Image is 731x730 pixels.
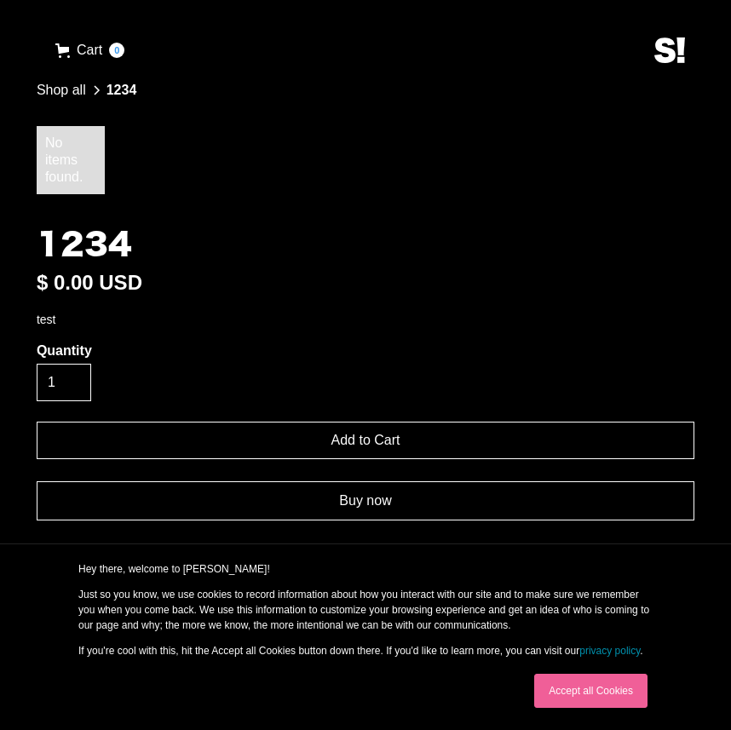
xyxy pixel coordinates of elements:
p: Just so you know, we use cookies to record information about how you interact with our site and t... [78,587,653,633]
a: Accept all Cookies [534,674,648,708]
p: Hey there, welcome to [PERSON_NAME]! [78,561,653,577]
div: No items found. [45,135,96,186]
img: This is an image of the white S! logo [654,37,685,64]
input: Add to Cart [37,422,694,459]
p: test [37,311,694,329]
div: Cart [77,42,102,59]
div: $ 0.00 USD [37,268,694,297]
div: 0 [109,43,124,58]
h1: 1234 [37,228,694,265]
a: Open cart [43,34,137,66]
a: Buy now [37,481,694,520]
a: Shop all [37,82,86,99]
label: Quantity [37,342,694,359]
a: 1234 [106,82,137,99]
p: If you're cool with this, hit the Accept all Cookies button down there. If you'd like to learn mo... [78,643,653,658]
a: privacy policy [579,645,640,657]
